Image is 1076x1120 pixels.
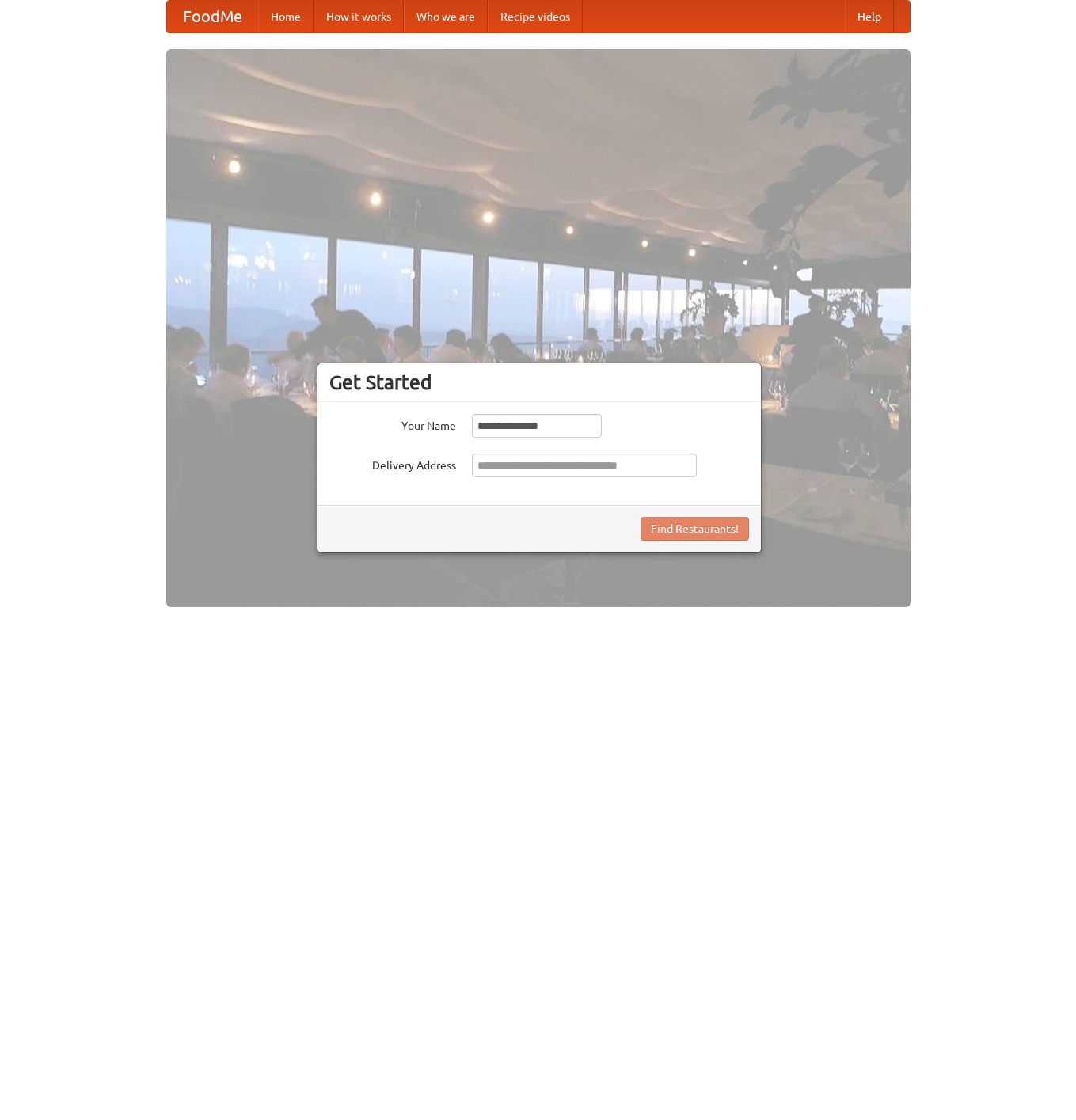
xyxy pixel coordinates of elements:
[845,1,894,32] a: Help
[314,1,404,32] a: How it works
[329,414,456,434] label: Your Name
[488,1,583,32] a: Recipe videos
[404,1,488,32] a: Who we are
[329,454,456,473] label: Delivery Address
[258,1,314,32] a: Home
[641,517,749,541] button: Find Restaurants!
[329,370,749,394] h3: Get Started
[167,1,258,32] a: FoodMe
